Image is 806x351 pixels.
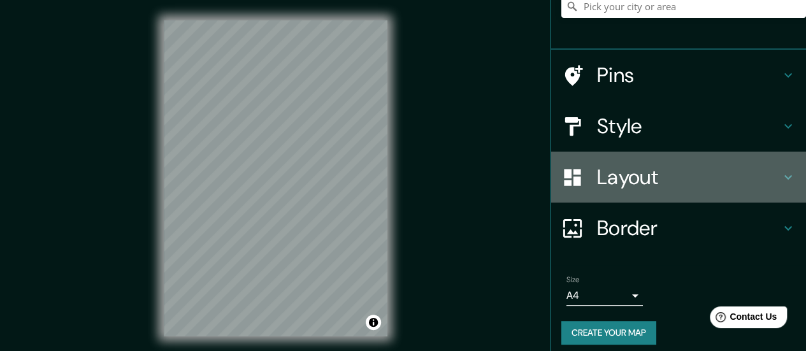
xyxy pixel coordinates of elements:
h4: Pins [597,62,781,88]
div: Border [551,203,806,254]
div: Pins [551,50,806,101]
h4: Style [597,113,781,139]
h4: Layout [597,164,781,190]
div: A4 [566,285,643,306]
div: Layout [551,152,806,203]
div: Style [551,101,806,152]
button: Create your map [561,321,656,345]
h4: Border [597,215,781,241]
iframe: Help widget launcher [693,301,792,337]
button: Toggle attribution [366,315,381,330]
label: Size [566,275,580,285]
canvas: Map [164,20,387,336]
